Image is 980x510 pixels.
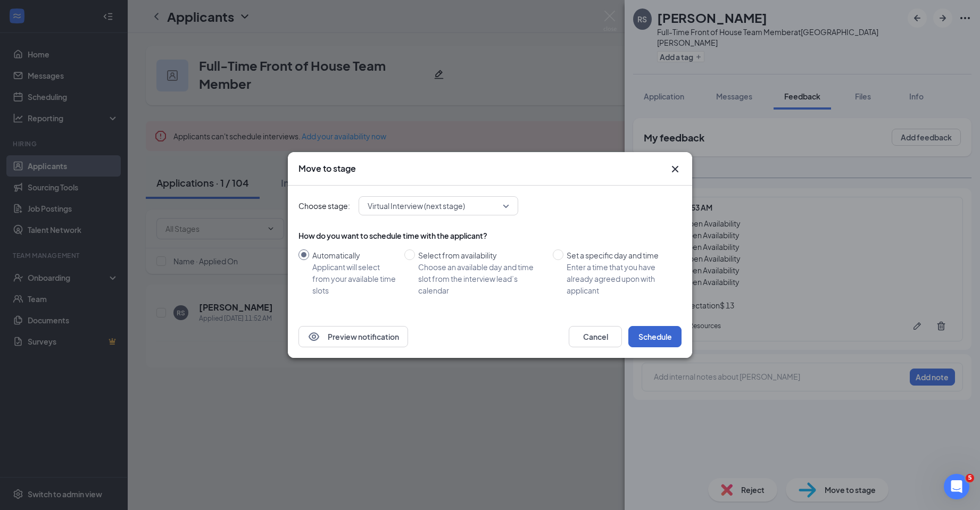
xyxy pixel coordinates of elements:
[298,200,350,212] span: Choose stage:
[567,249,673,261] div: Set a specific day and time
[567,261,673,296] div: Enter a time that you have already agreed upon with applicant
[569,326,622,347] button: Cancel
[669,163,682,175] button: Close
[312,249,396,261] div: Automatically
[312,261,396,296] div: Applicant will select from your available time slots
[298,326,408,347] button: EyePreview notification
[966,474,974,482] span: 5
[298,230,682,241] div: How do you want to schedule time with the applicant?
[418,249,544,261] div: Select from availability
[368,198,465,214] span: Virtual Interview (next stage)
[298,163,356,174] h3: Move to stage
[628,326,682,347] button: Schedule
[669,163,682,175] svg: Cross
[418,261,544,296] div: Choose an available day and time slot from the interview lead’s calendar
[308,330,320,343] svg: Eye
[944,474,969,499] iframe: Intercom live chat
